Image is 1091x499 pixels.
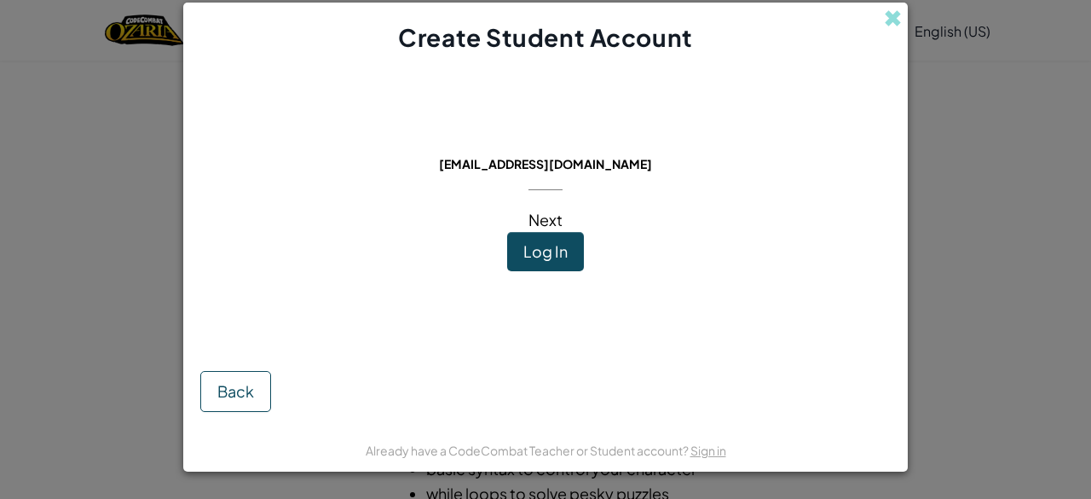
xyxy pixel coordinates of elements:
button: Back [200,371,271,412]
span: Create Student Account [398,22,692,52]
span: Next [528,210,563,229]
a: Sign in [690,443,726,458]
button: Log In [507,232,584,271]
span: [EMAIL_ADDRESS][DOMAIN_NAME] [439,156,652,171]
span: Back [217,381,254,401]
span: Log In [523,241,568,261]
span: Already have a CodeCombat Teacher or Student account? [366,443,690,458]
span: This email is already in use: [425,132,667,152]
